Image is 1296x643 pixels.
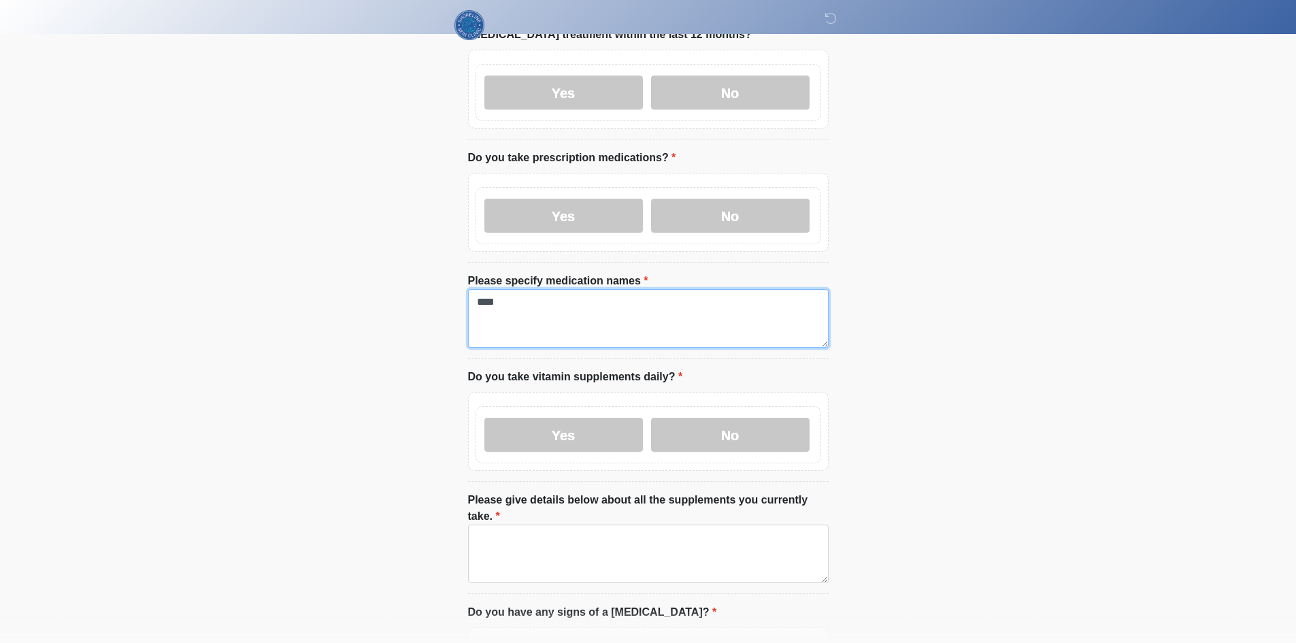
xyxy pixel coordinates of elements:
[468,604,717,621] label: Do you have any signs of a [MEDICAL_DATA]?
[468,492,829,525] label: Please give details below about all the supplements you currently take.
[484,199,643,233] label: Yes
[484,76,643,110] label: Yes
[651,199,810,233] label: No
[651,76,810,110] label: No
[468,369,683,385] label: Do you take vitamin supplements daily?
[468,150,676,166] label: Do you take prescription medications?
[484,418,643,452] label: Yes
[468,273,648,289] label: Please specify medication names
[454,10,484,40] img: Shoreline Skin Clinic Logo
[651,418,810,452] label: No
